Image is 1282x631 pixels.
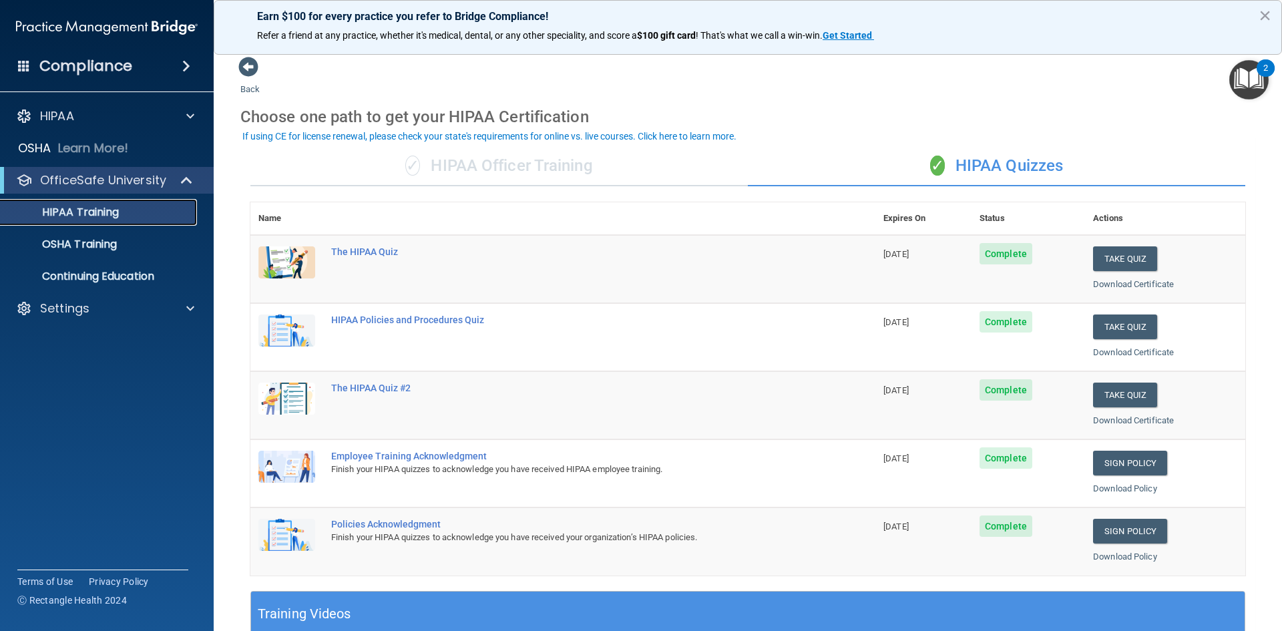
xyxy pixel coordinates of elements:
span: ✓ [930,156,945,176]
span: ! That's what we call a win-win. [696,30,823,41]
a: OfficeSafe University [16,172,194,188]
span: [DATE] [883,385,909,395]
button: Close [1259,5,1271,26]
p: HIPAA Training [9,206,119,219]
p: Continuing Education [9,270,191,283]
th: Actions [1085,202,1245,235]
a: Download Certificate [1093,415,1174,425]
div: 2 [1263,68,1268,85]
div: Finish your HIPAA quizzes to acknowledge you have received your organization’s HIPAA policies. [331,530,809,546]
span: Complete [980,243,1032,264]
span: Refer a friend at any practice, whether it's medical, dental, or any other speciality, and score a [257,30,637,41]
a: Terms of Use [17,575,73,588]
span: ✓ [405,156,420,176]
div: Policies Acknowledgment [331,519,809,530]
a: Download Certificate [1093,279,1174,289]
p: Earn $100 for every practice you refer to Bridge Compliance! [257,10,1239,23]
div: HIPAA Officer Training [250,146,748,186]
strong: Get Started [823,30,872,41]
h5: Training Videos [258,602,351,626]
div: If using CE for license renewal, please check your state's requirements for online vs. live cours... [242,132,736,141]
button: Take Quiz [1093,246,1157,271]
h4: Compliance [39,57,132,75]
span: Complete [980,311,1032,333]
p: OSHA [18,140,51,156]
th: Name [250,202,323,235]
a: Download Policy [1093,483,1157,493]
button: Take Quiz [1093,314,1157,339]
span: [DATE] [883,317,909,327]
p: OSHA Training [9,238,117,251]
p: Settings [40,300,89,317]
p: OfficeSafe University [40,172,166,188]
div: Employee Training Acknowledgment [331,451,809,461]
th: Expires On [875,202,972,235]
a: Settings [16,300,194,317]
div: The HIPAA Quiz [331,246,809,257]
span: Complete [980,515,1032,537]
button: If using CE for license renewal, please check your state's requirements for online vs. live cours... [240,130,738,143]
a: Sign Policy [1093,519,1167,544]
div: The HIPAA Quiz #2 [331,383,809,393]
div: Choose one path to get your HIPAA Certification [240,97,1255,136]
span: [DATE] [883,521,909,532]
a: Download Policy [1093,552,1157,562]
span: [DATE] [883,453,909,463]
a: HIPAA [16,108,194,124]
span: Complete [980,447,1032,469]
a: Privacy Policy [89,575,149,588]
span: [DATE] [883,249,909,259]
div: Finish your HIPAA quizzes to acknowledge you have received HIPAA employee training. [331,461,809,477]
button: Take Quiz [1093,383,1157,407]
img: PMB logo [16,14,198,41]
div: HIPAA Quizzes [748,146,1245,186]
button: Open Resource Center, 2 new notifications [1229,60,1269,99]
div: HIPAA Policies and Procedures Quiz [331,314,809,325]
a: Back [240,68,260,94]
p: HIPAA [40,108,74,124]
a: Sign Policy [1093,451,1167,475]
p: Learn More! [58,140,129,156]
span: Ⓒ Rectangle Health 2024 [17,594,127,607]
a: Download Certificate [1093,347,1174,357]
strong: $100 gift card [637,30,696,41]
span: Complete [980,379,1032,401]
th: Status [972,202,1085,235]
a: Get Started [823,30,874,41]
